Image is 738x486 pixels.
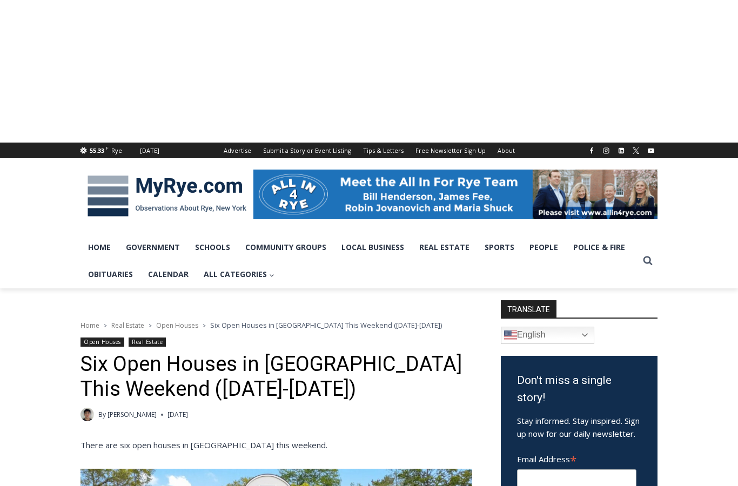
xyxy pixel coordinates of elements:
[253,170,658,220] img: All in for Rye
[80,408,94,421] img: Patel, Devan - bio cropped 200x200
[504,329,517,342] img: en
[90,146,104,154] span: 55.33
[629,144,642,157] a: X
[111,321,144,330] a: Real Estate
[118,234,187,261] a: Government
[477,234,522,261] a: Sports
[645,144,658,157] a: YouTube
[111,146,122,156] div: Rye
[80,321,99,330] a: Home
[566,234,633,261] a: Police & Fire
[600,144,613,157] a: Instagram
[80,234,638,288] nav: Primary Navigation
[156,321,198,330] a: Open Houses
[129,337,166,347] a: Real Estate
[80,234,118,261] a: Home
[334,234,412,261] a: Local Business
[492,143,521,158] a: About
[80,352,472,401] h1: Six Open Houses in [GEOGRAPHIC_DATA] This Weekend ([DATE]-[DATE])
[210,320,442,330] span: Six Open Houses in [GEOGRAPHIC_DATA] This Weekend ([DATE]-[DATE])
[187,234,238,261] a: Schools
[196,261,282,288] a: All Categories
[140,146,159,156] div: [DATE]
[80,438,472,451] p: There are six open houses in [GEOGRAPHIC_DATA] this weekend.
[522,234,566,261] a: People
[149,322,152,329] span: >
[410,143,492,158] a: Free Newsletter Sign Up
[204,268,274,280] span: All Categories
[517,372,641,406] h3: Don't miss a single story!
[80,320,472,330] nav: Breadcrumbs
[80,337,124,347] a: Open Houses
[106,145,109,151] span: F
[501,300,556,318] strong: TRANSLATE
[140,261,196,288] a: Calendar
[357,143,410,158] a: Tips & Letters
[257,143,357,158] a: Submit a Story or Event Listing
[167,409,188,420] time: [DATE]
[585,144,598,157] a: Facebook
[203,322,206,329] span: >
[517,448,636,468] label: Email Address
[80,408,94,421] a: Author image
[218,143,521,158] nav: Secondary Navigation
[412,234,477,261] a: Real Estate
[517,414,641,440] p: Stay informed. Stay inspired. Sign up now for our daily newsletter.
[80,168,253,224] img: MyRye.com
[638,251,658,271] button: View Search Form
[108,410,157,419] a: [PERSON_NAME]
[238,234,334,261] a: Community Groups
[104,322,107,329] span: >
[615,144,628,157] a: Linkedin
[80,261,140,288] a: Obituaries
[501,327,594,344] a: English
[98,409,106,420] span: By
[218,143,257,158] a: Advertise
